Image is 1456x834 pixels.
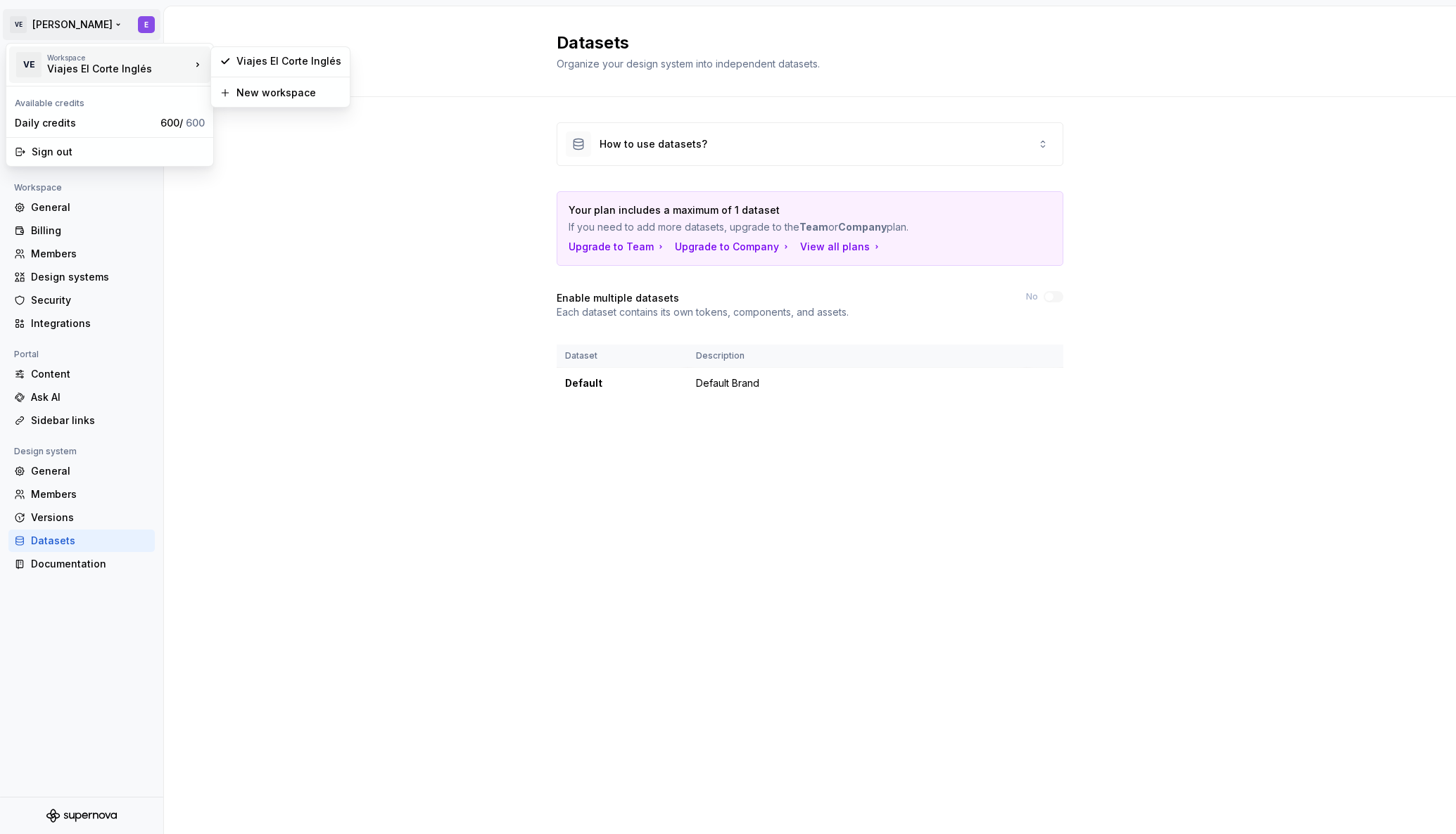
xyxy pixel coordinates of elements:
[47,53,191,62] div: Workspace
[9,89,210,112] div: Available credits
[16,52,42,77] div: VE
[32,145,205,159] div: Sign out
[47,62,167,76] div: Viajes El Corte Inglés
[186,117,205,129] span: 600
[160,117,205,129] span: 600 /
[236,86,341,100] div: New workspace
[15,116,155,130] div: Daily credits
[236,54,341,68] div: Viajes El Corte Inglés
